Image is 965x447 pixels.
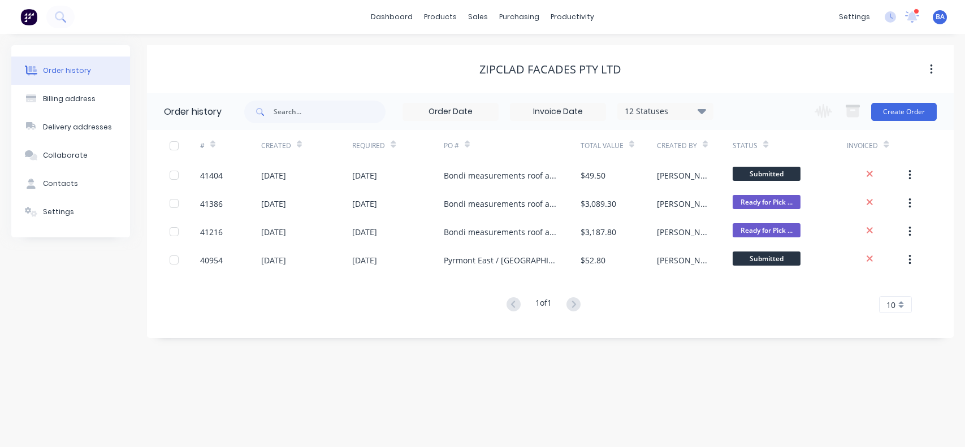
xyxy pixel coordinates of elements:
[20,8,37,25] img: Factory
[43,94,96,104] div: Billing address
[43,122,112,132] div: Delivery addresses
[494,8,545,25] div: purchasing
[164,105,222,119] div: Order history
[444,130,581,161] div: PO #
[418,8,462,25] div: products
[657,198,711,210] div: [PERSON_NAME]
[733,130,847,161] div: Status
[352,130,444,161] div: Required
[11,85,130,113] button: Billing address
[581,170,605,181] div: $49.50
[11,198,130,226] button: Settings
[352,141,385,151] div: Required
[43,179,78,189] div: Contacts
[657,170,711,181] div: [PERSON_NAME]
[936,12,945,22] span: BA
[11,141,130,170] button: Collaborate
[444,226,558,238] div: Bondi measurements roof and L8
[847,141,878,151] div: Invoiced
[444,198,558,210] div: Bondi measurements roof and L8
[581,254,605,266] div: $52.80
[871,103,937,121] button: Create Order
[444,141,459,151] div: PO #
[657,226,711,238] div: [PERSON_NAME]
[11,57,130,85] button: Order history
[833,8,876,25] div: settings
[444,254,558,266] div: Pyrmont East / [GEOGRAPHIC_DATA]
[462,8,494,25] div: sales
[352,170,377,181] div: [DATE]
[261,141,291,151] div: Created
[11,170,130,198] button: Contacts
[261,170,286,181] div: [DATE]
[261,226,286,238] div: [DATE]
[657,130,733,161] div: Created By
[479,63,621,76] div: Zipclad Facades Pty Ltd
[657,141,697,151] div: Created By
[403,103,498,120] input: Order Date
[733,141,758,151] div: Status
[581,226,616,238] div: $3,187.80
[274,101,386,123] input: Search...
[200,254,223,266] div: 40954
[200,141,205,151] div: #
[657,254,711,266] div: [PERSON_NAME]
[535,297,552,313] div: 1 of 1
[200,226,223,238] div: 41216
[261,130,353,161] div: Created
[733,251,800,266] span: Submitted
[581,198,616,210] div: $3,089.30
[847,130,908,161] div: Invoiced
[365,8,418,25] a: dashboard
[11,113,130,141] button: Delivery addresses
[200,170,223,181] div: 41404
[261,198,286,210] div: [DATE]
[545,8,600,25] div: productivity
[352,198,377,210] div: [DATE]
[510,103,605,120] input: Invoice Date
[733,167,800,181] span: Submitted
[43,150,88,160] div: Collaborate
[581,130,657,161] div: Total Value
[444,170,558,181] div: Bondi measurements roof and L8
[618,105,713,118] div: 12 Statuses
[261,254,286,266] div: [DATE]
[352,254,377,266] div: [DATE]
[886,299,895,311] span: 10
[581,141,624,151] div: Total Value
[733,195,800,209] span: Ready for Pick ...
[352,226,377,238] div: [DATE]
[733,223,800,237] span: Ready for Pick ...
[43,66,91,76] div: Order history
[43,207,74,217] div: Settings
[200,198,223,210] div: 41386
[200,130,261,161] div: #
